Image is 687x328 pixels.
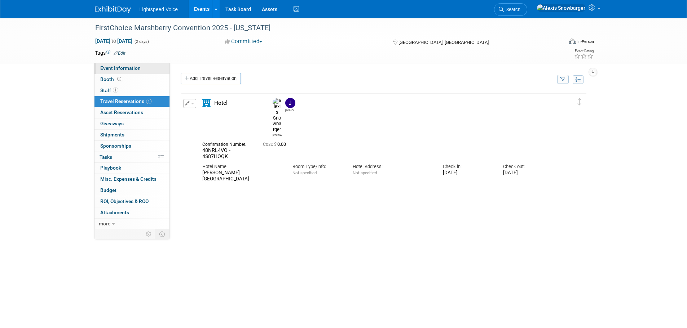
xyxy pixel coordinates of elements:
span: (2 days) [134,39,149,44]
div: Alexis Snowbarger [273,133,282,137]
a: Misc. Expenses & Credits [94,174,169,185]
div: Alexis Snowbarger [271,98,283,137]
div: [PERSON_NAME][GEOGRAPHIC_DATA] [202,170,282,182]
img: ExhibitDay [95,6,131,13]
span: Booth [100,76,123,82]
a: Search [494,3,527,16]
span: Sponsorships [100,143,131,149]
span: Travel Reservations [100,98,151,104]
i: Filter by Traveler [560,77,565,82]
td: Personalize Event Tab Strip [142,229,155,239]
td: Tags [95,49,125,57]
span: Lightspeed Voice [140,6,178,12]
div: Hotel Name: [202,163,282,170]
span: Playbook [100,165,121,171]
a: Giveaways [94,118,169,129]
div: Joel Poythress [283,98,296,112]
span: to [110,38,117,44]
span: Asset Reservations [100,109,143,115]
a: Event Information [94,63,169,74]
a: more [94,219,169,229]
span: 1 [113,87,118,93]
div: Event Rating [574,49,594,53]
a: Attachments [94,207,169,218]
span: Shipments [100,132,124,138]
div: In-Person [577,39,594,44]
span: more [99,221,110,226]
div: Check-out: [503,163,552,170]
span: Attachments [100,210,129,215]
span: [DATE] [DATE] [95,38,133,44]
span: Cost: $ [263,142,277,147]
img: Alexis Snowbarger [273,98,282,133]
span: Booth not reserved yet [116,76,123,82]
span: Tasks [100,154,112,160]
a: Sponsorships [94,141,169,152]
a: Asset Reservations [94,107,169,118]
a: ROI, Objectives & ROO [94,196,169,207]
div: Event Format [520,37,594,48]
i: Click and drag to move item [578,98,581,105]
img: Alexis Snowbarger [537,4,586,12]
span: 0.00 [263,142,289,147]
img: Format-Inperson.png [569,39,576,44]
div: Room Type/Info: [292,163,342,170]
td: Toggle Event Tabs [155,229,169,239]
div: FirstChoice Marshberry Convention 2025 - [US_STATE] [93,22,552,35]
a: Travel Reservations1 [94,96,169,107]
a: Booth [94,74,169,85]
a: Edit [114,51,125,56]
div: Confirmation Number: [202,140,252,147]
span: [GEOGRAPHIC_DATA], [GEOGRAPHIC_DATA] [398,40,489,45]
span: 48NRL4VO - 4S87HOQK [202,147,230,159]
span: Giveaways [100,121,124,126]
a: Staff1 [94,85,169,96]
span: Misc. Expenses & Credits [100,176,157,182]
img: Joel Poythress [285,98,295,108]
a: Add Travel Reservation [181,73,241,84]
button: Committed [222,38,265,45]
span: Hotel [214,100,228,106]
div: Check-in: [443,163,492,170]
a: Budget [94,185,169,196]
span: Staff [100,87,118,93]
span: 1 [146,99,151,104]
div: Hotel Address: [353,163,432,170]
span: Budget [100,187,116,193]
i: Hotel [202,99,211,107]
span: Not specified [353,170,377,175]
span: ROI, Objectives & ROO [100,198,149,204]
a: Playbook [94,163,169,174]
div: [DATE] [503,170,552,176]
a: Shipments [94,130,169,140]
a: Tasks [94,152,169,163]
div: [DATE] [443,170,492,176]
span: Search [504,7,520,12]
span: Event Information [100,65,141,71]
div: Joel Poythress [285,108,294,112]
span: Not specified [292,170,317,175]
